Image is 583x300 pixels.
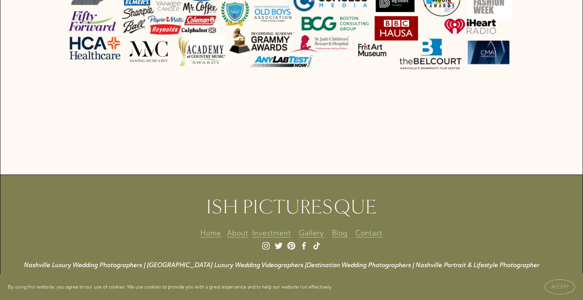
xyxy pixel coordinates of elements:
[332,226,348,240] a: Blog
[24,261,539,269] em: Nashville Luxury Wedding Photographers | [GEOGRAPHIC_DATA] Luxury Wedding Videographers |Destinat...
[252,226,291,240] a: Investment
[355,226,382,240] a: Contact
[551,284,569,290] span: Accept
[181,194,402,220] h2: ISH PICTURESQUE
[545,279,575,294] button: Accept
[227,226,248,240] a: About
[200,226,221,240] a: Home
[8,283,332,291] p: By using this website, you agree to our use of cookies. We use cookies to provide you with a grea...
[299,226,324,240] a: Gallery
